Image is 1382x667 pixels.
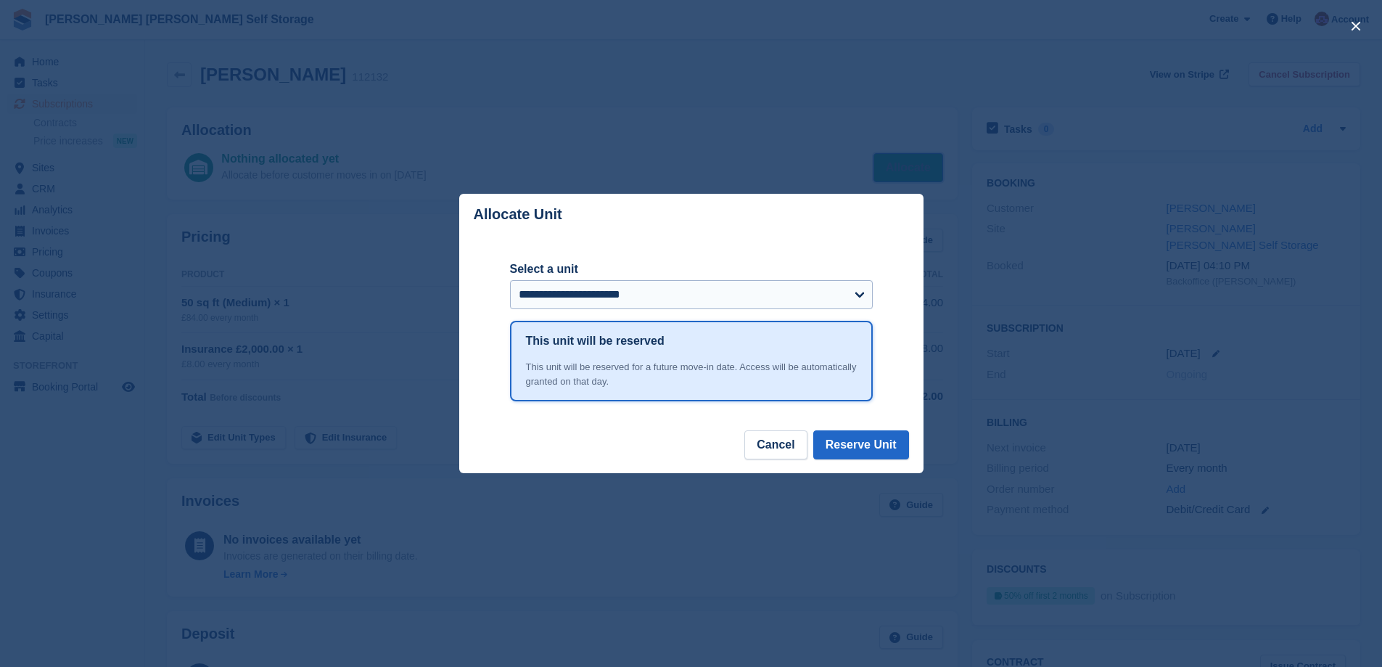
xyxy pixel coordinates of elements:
[526,332,665,350] h1: This unit will be reserved
[1344,15,1367,38] button: close
[813,430,909,459] button: Reserve Unit
[510,261,873,278] label: Select a unit
[474,206,562,223] p: Allocate Unit
[526,360,857,388] div: This unit will be reserved for a future move-in date. Access will be automatically granted on tha...
[744,430,807,459] button: Cancel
